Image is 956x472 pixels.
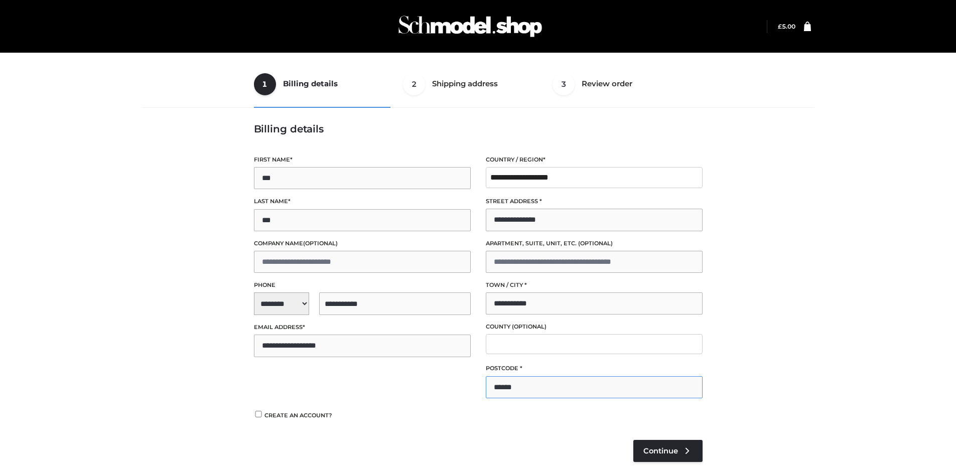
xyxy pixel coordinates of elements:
[254,155,471,165] label: First name
[486,280,703,290] label: Town / City
[778,23,795,30] bdi: 5.00
[264,412,332,419] span: Create an account?
[254,280,471,290] label: Phone
[578,240,613,247] span: (optional)
[254,323,471,332] label: Email address
[395,7,545,46] img: Schmodel Admin 964
[303,240,338,247] span: (optional)
[643,446,678,455] span: Continue
[254,123,703,135] h3: Billing details
[778,23,782,30] span: £
[486,155,703,165] label: Country / Region
[486,364,703,373] label: Postcode
[254,239,471,248] label: Company name
[633,440,703,462] a: Continue
[254,411,263,417] input: Create an account?
[254,197,471,206] label: Last name
[512,323,547,330] span: (optional)
[778,23,795,30] a: £5.00
[486,197,703,206] label: Street address
[486,322,703,332] label: County
[486,239,703,248] label: Apartment, suite, unit, etc.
